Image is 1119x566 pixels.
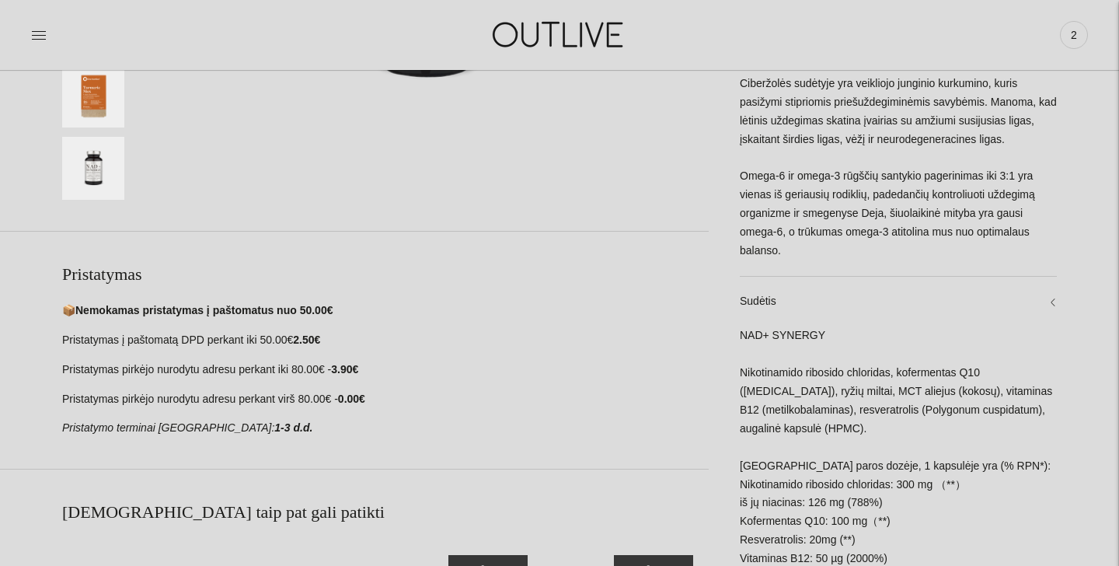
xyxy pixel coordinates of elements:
[62,361,709,379] p: Pristatymas pirkėjo nurodytu adresu perkant iki 80.00€ -
[293,334,320,346] strong: 2.50€
[62,331,709,350] p: Pristatymas į paštomatą DPD perkant iki 50.00€
[462,8,657,61] img: OUTLIVE
[62,390,709,409] p: Pristatymas pirkėjo nurodytu adresu perkant virš 80.00€ -
[338,393,365,405] strong: 0.00€
[75,304,333,316] strong: Nemokamas pristatymas į paštomatus nuo 50.00€
[62,263,709,286] h2: Pristatymas
[62,302,709,320] p: 📦
[740,277,1057,327] a: Sudėtis
[331,363,358,376] strong: 3.90€
[274,421,312,434] strong: 1-3 d.d.
[62,501,709,524] h2: [DEMOGRAPHIC_DATA] taip pat gali patikti
[62,421,274,434] em: Pristatymo terminai [GEOGRAPHIC_DATA]:
[1060,18,1088,52] a: 2
[62,65,124,128] button: Translation missing: en.general.accessibility.image_thumbail
[62,137,124,200] button: Translation missing: en.general.accessibility.image_thumbail
[1063,24,1085,46] span: 2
